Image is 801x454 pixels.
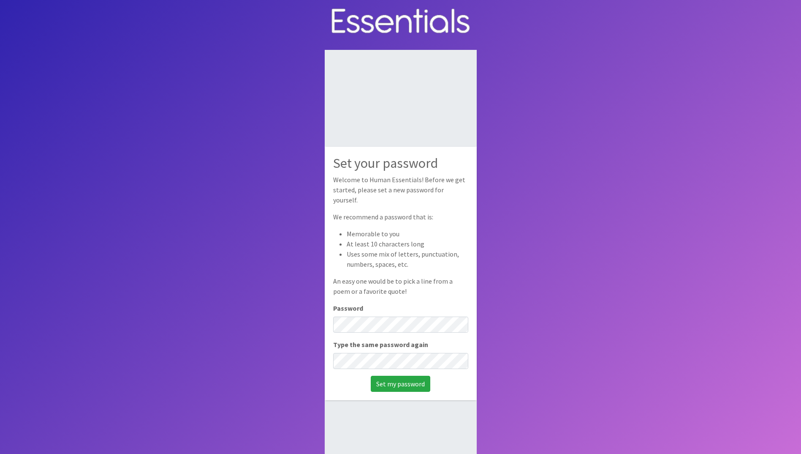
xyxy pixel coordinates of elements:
[333,276,468,296] p: An easy one would be to pick a line from a poem or a favorite quote!
[347,229,468,239] li: Memorable to you
[333,212,468,222] p: We recommend a password that is:
[371,376,430,392] input: Set my password
[333,155,468,171] h2: Set your password
[333,303,363,313] label: Password
[347,239,468,249] li: At least 10 characters long
[333,175,468,205] p: Welcome to Human Essentials! Before we get started, please set a new password for yourself.
[333,339,428,350] label: Type the same password again
[347,249,468,269] li: Uses some mix of letters, punctuation, numbers, spaces, etc.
